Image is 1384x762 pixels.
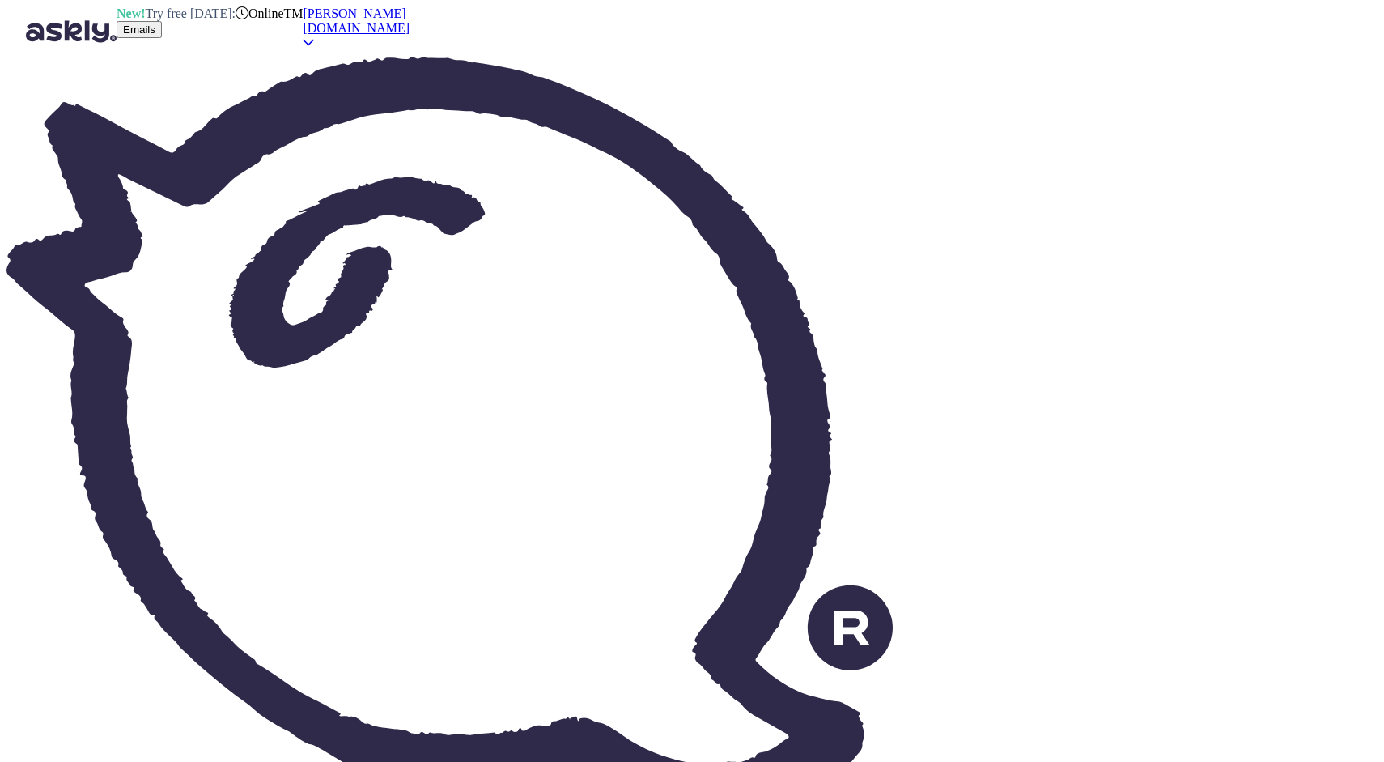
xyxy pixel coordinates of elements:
[303,6,410,49] a: [PERSON_NAME][DOMAIN_NAME]
[117,6,146,20] b: New!
[283,6,303,57] div: TM
[117,6,236,21] div: Try free [DATE]:
[117,21,162,38] button: Emails
[236,6,284,21] div: Online
[303,6,410,21] div: [PERSON_NAME]
[303,21,410,36] div: [DOMAIN_NAME]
